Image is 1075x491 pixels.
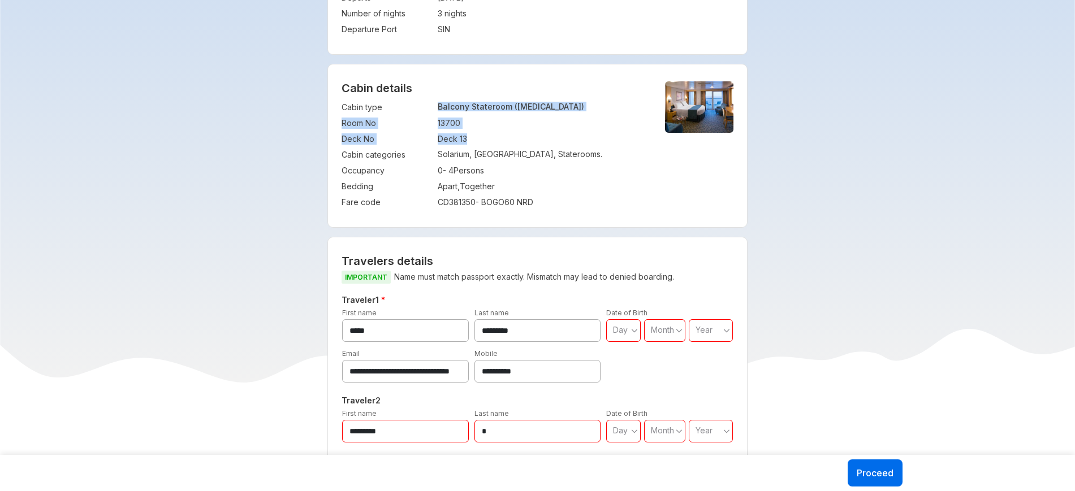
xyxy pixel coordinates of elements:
h5: Traveler 1 [339,293,736,307]
svg: angle down [631,425,638,437]
span: IMPORTANT [342,271,391,284]
h4: Cabin details [342,81,733,95]
label: First name [342,308,377,317]
label: Last name [474,409,509,418]
label: First name [342,409,377,418]
svg: angle down [723,325,730,336]
span: Year [696,325,713,334]
td: Departure Port [342,21,432,37]
td: : [432,6,438,21]
td: Cabin categories [342,147,432,163]
label: Date of Birth [606,409,647,418]
td: : [432,147,438,163]
td: 13700 [438,115,646,131]
td: 3 nights [438,6,733,21]
span: ([MEDICAL_DATA]) [515,102,584,111]
span: Month [651,325,674,334]
td: : [432,131,438,147]
td: Deck No [342,131,432,147]
td: : [432,194,438,210]
td: Cabin type [342,99,432,115]
span: Month [651,425,674,435]
h5: Traveler 2 [339,394,736,407]
td: : [432,163,438,179]
p: Solarium, [GEOGRAPHIC_DATA], Staterooms. [438,149,646,159]
span: Apart , [438,181,460,191]
svg: angle down [723,425,730,437]
td: SIN [438,21,733,37]
svg: angle down [631,325,638,336]
button: Proceed [848,459,903,486]
label: Mobile [474,349,498,358]
td: Deck 13 [438,131,646,147]
p: Balcony Stateroom [438,102,646,111]
label: Email [342,349,360,358]
span: Together [460,181,495,191]
label: Date of Birth [606,308,647,317]
svg: angle down [676,325,683,336]
h2: Travelers details [342,254,733,268]
label: Last name [474,308,509,317]
span: Day [613,325,628,334]
td: : [432,99,438,115]
td: Number of nights [342,6,432,21]
td: Room No [342,115,432,131]
div: CD381350 - BOGO60 NRD [438,197,646,208]
td: Occupancy [342,163,432,179]
td: : [432,21,438,37]
td: : [432,115,438,131]
svg: angle down [676,425,683,437]
td: 0 - 4 Persons [438,163,646,179]
td: : [432,179,438,194]
p: Name must match passport exactly. Mismatch may lead to denied boarding. [342,270,733,284]
span: Day [613,425,628,435]
h5: Traveler 3 [339,454,736,467]
td: Fare code [342,194,432,210]
td: Bedding [342,179,432,194]
span: Year [696,425,713,435]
